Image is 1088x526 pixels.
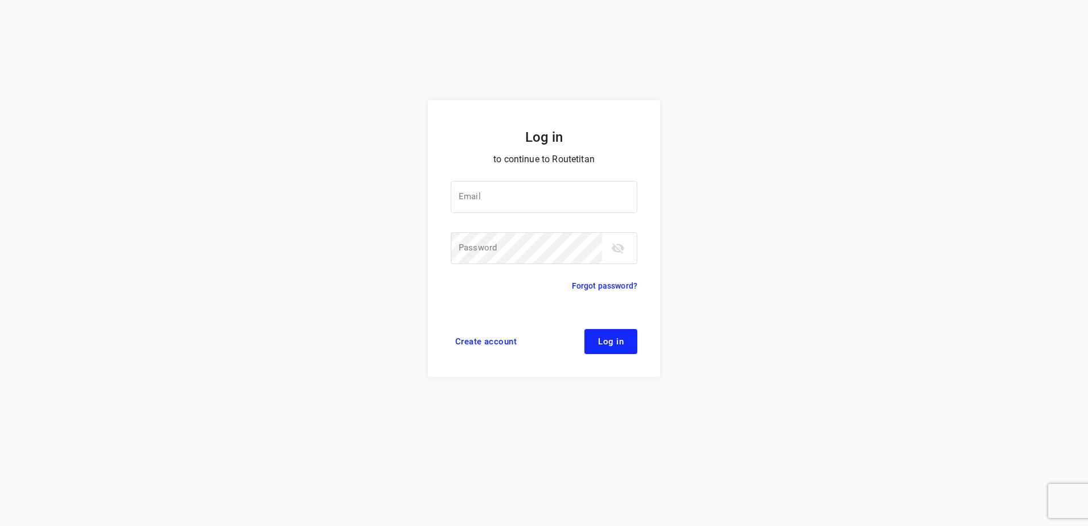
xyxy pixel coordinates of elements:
[451,128,637,147] h5: Log in
[498,55,590,76] a: Routetitan
[498,55,590,73] img: Routetitan
[451,329,521,354] a: Create account
[451,151,637,167] p: to continue to Routetitan
[598,337,624,346] span: Log in
[455,337,517,346] span: Create account
[572,279,637,293] a: Forgot password?
[607,237,629,260] button: toggle password visibility
[584,329,637,354] button: Log in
